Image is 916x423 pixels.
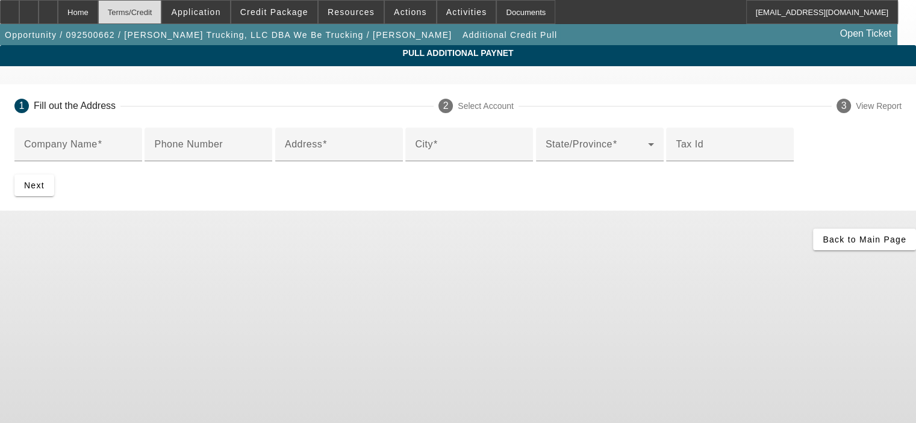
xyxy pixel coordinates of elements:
[19,100,25,111] span: 1
[162,1,229,23] button: Application
[24,139,98,149] mat-label: Company Name
[443,100,449,111] span: 2
[171,7,220,17] span: Application
[154,139,223,149] mat-label: Phone Number
[9,48,907,58] span: Pull Additional Paynet
[14,174,54,196] button: Next
[319,1,384,23] button: Resources
[676,139,703,149] mat-label: Tax Id
[856,101,902,111] div: View Report
[394,7,427,17] span: Actions
[231,1,317,23] button: Credit Package
[437,1,496,23] button: Activities
[463,30,557,40] span: Additional Credit Pull
[446,7,487,17] span: Activities
[240,7,308,17] span: Credit Package
[328,7,375,17] span: Resources
[34,100,116,111] div: Fill out the Address
[385,1,436,23] button: Actions
[841,100,847,111] span: 3
[460,24,560,46] button: Additional Credit Pull
[813,229,916,250] button: Back to Main Page
[835,23,896,44] a: Open Ticket
[415,139,433,149] mat-label: City
[823,235,906,244] span: Back to Main Page
[458,101,514,111] div: Select Account
[24,181,45,190] span: Next
[546,139,612,149] mat-label: State/Province
[285,139,322,149] mat-label: Address
[5,30,452,40] span: Opportunity / 092500662 / [PERSON_NAME] Trucking, LLC DBA We Be Trucking / [PERSON_NAME]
